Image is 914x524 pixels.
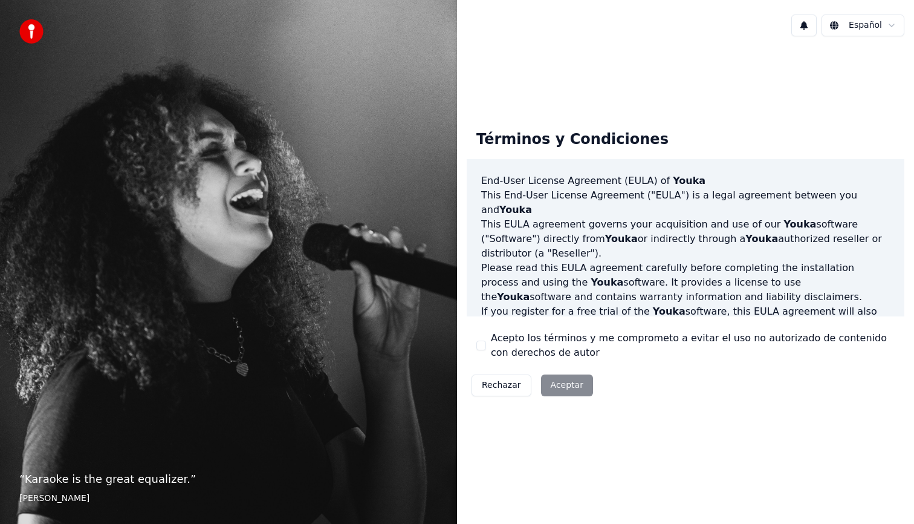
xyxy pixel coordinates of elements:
div: Términos y Condiciones [467,120,678,159]
p: This EULA agreement governs your acquisition and use of our software ("Software") directly from o... [481,217,890,261]
span: Youka [497,291,530,303]
span: Youka [783,218,816,230]
p: Please read this EULA agreement carefully before completing the installation process and using th... [481,261,890,304]
label: Acepto los términos y me comprometo a evitar el uso no autorizado de contenido con derechos de autor [491,331,895,360]
p: “ Karaoke is the great equalizer. ” [19,471,438,488]
span: Youka [653,306,685,317]
p: If you register for a free trial of the software, this EULA agreement will also govern that trial... [481,304,890,362]
button: Rechazar [472,375,531,396]
span: Youka [605,233,638,244]
span: Youka [745,233,778,244]
p: This End-User License Agreement ("EULA") is a legal agreement between you and [481,188,890,217]
h3: End-User License Agreement (EULA) of [481,174,890,188]
span: Youka [499,204,532,215]
span: Youka [591,277,623,288]
footer: [PERSON_NAME] [19,493,438,505]
img: youka [19,19,44,44]
span: Youka [673,175,705,186]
